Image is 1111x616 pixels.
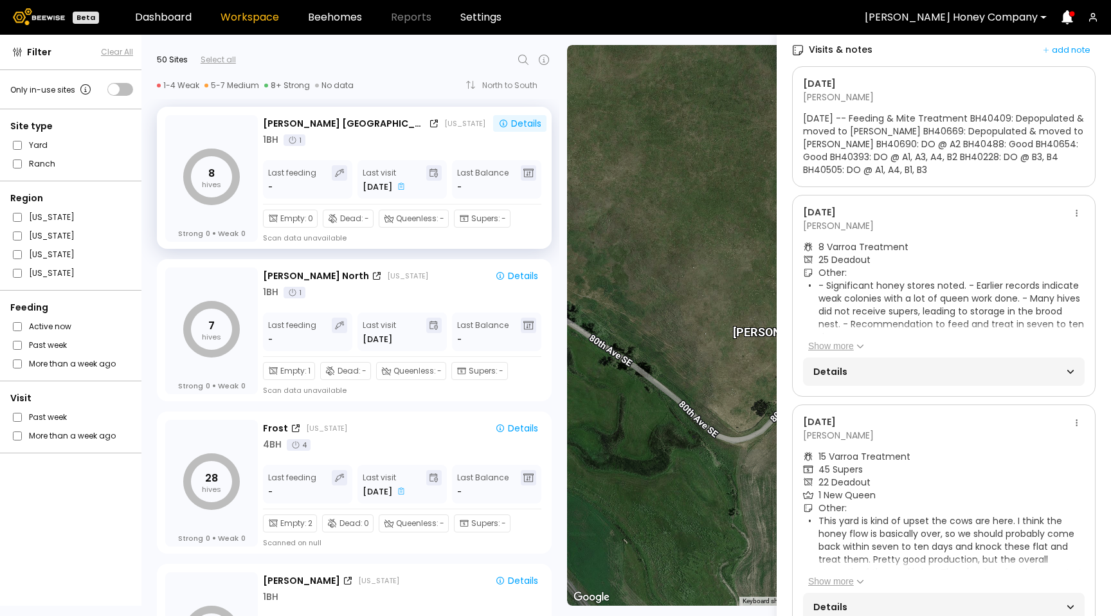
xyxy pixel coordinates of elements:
label: [US_STATE] [29,210,75,224]
div: Scan data unavailable [263,385,347,395]
div: 15 Varroa Treatment [818,450,910,463]
div: Strong Weak [178,229,246,238]
span: - [499,365,503,377]
div: Beta [73,12,99,24]
div: - [268,333,274,346]
button: Details [493,115,546,132]
div: Details [495,424,538,433]
span: Dead : [339,518,363,529]
div: Details [813,598,1074,616]
span: Empty : [280,518,307,529]
span: Queenless : [396,213,438,224]
img: Google [570,589,613,606]
label: [US_STATE] [29,248,75,261]
span: [DATE] [363,181,392,194]
div: 1 New Queen [818,489,876,502]
div: [PERSON_NAME] [803,206,1069,233]
button: Details [490,267,543,284]
label: Ranch [29,157,55,170]
div: [PERSON_NAME] [GEOGRAPHIC_DATA] [733,312,935,339]
div: [PERSON_NAME] [803,415,1069,442]
tspan: 8 [208,166,215,181]
div: Last visit [363,165,408,194]
label: More than a week ago [29,429,116,442]
span: 1 [308,365,311,377]
a: Workspace [221,12,279,23]
span: 0 [364,518,369,529]
div: 1 BH [263,285,278,299]
div: [US_STATE] [306,423,347,433]
span: 0 [206,381,210,390]
div: - [268,485,274,498]
div: 8+ Strong [264,80,310,91]
button: Show more [808,340,864,352]
span: [DATE] -- Feeding & Mite Treatment BH40409: Depopulated & moved to [PERSON_NAME] BH40669: Depopul... [803,112,1085,176]
div: [US_STATE] [444,118,485,129]
span: Supers : [471,213,500,224]
button: Show more [808,575,864,588]
div: Last feeding [268,470,316,498]
span: 0 [308,213,313,224]
span: 2 [308,518,312,529]
button: Details [490,420,543,437]
div: 1 BH [263,590,278,604]
a: Dashboard [135,12,192,23]
button: Keyboard shortcuts [743,597,798,606]
span: - [457,485,462,498]
div: Last Balance [457,318,509,346]
label: Active now [29,320,71,333]
div: [PERSON_NAME] [GEOGRAPHIC_DATA] [263,117,426,131]
div: [US_STATE] [358,575,399,586]
span: 0 [206,229,210,238]
div: - [268,181,274,194]
span: - [457,333,462,346]
div: Visit [10,392,133,405]
div: 1-4 Weak [157,80,199,91]
button: Clear All [101,46,133,58]
div: Last Balance [457,470,509,498]
div: Visits & notes [792,43,872,57]
button: Details [490,572,543,589]
div: Last feeding [268,165,316,194]
div: [PERSON_NAME] [803,77,1085,104]
div: 8 Varroa Treatment [818,240,908,253]
span: Empty : [280,213,307,224]
div: Last visit [363,470,408,498]
div: [DATE] [803,415,1069,429]
div: 5-7 Medium [204,80,259,91]
div: Strong Weak [178,534,246,543]
span: [DATE] [363,485,392,498]
div: 1 [284,287,305,298]
div: 45 Supers [818,463,863,476]
div: 22 Deadout [818,476,871,489]
span: Details [813,363,944,381]
span: 0 [241,381,246,390]
a: Beehomes [308,12,362,23]
span: - [440,213,444,224]
tspan: hives [202,332,221,342]
tspan: hives [202,484,221,494]
div: [PERSON_NAME] North [263,269,369,283]
li: - Significant honey stores noted. - Earlier records indicate weak colonies with a lot of queen wo... [818,279,1085,343]
label: Past week [29,410,67,424]
div: Last visit [363,318,396,346]
div: Scanned on null [263,538,321,548]
div: Region [10,192,133,205]
div: Select all [201,54,236,66]
a: Settings [460,12,501,23]
label: Past week [29,338,67,352]
div: add note [1043,44,1090,56]
div: Details [495,576,538,585]
div: 1 [284,134,305,146]
span: 0 [241,534,246,543]
span: - [437,365,442,377]
label: [US_STATE] [29,229,75,242]
div: Feeding [10,301,133,314]
span: Details [813,598,944,616]
img: Beewise logo [13,8,65,25]
span: - [365,213,369,224]
label: More than a week ago [29,357,116,370]
span: Empty : [280,365,307,377]
span: 0 [206,534,210,543]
